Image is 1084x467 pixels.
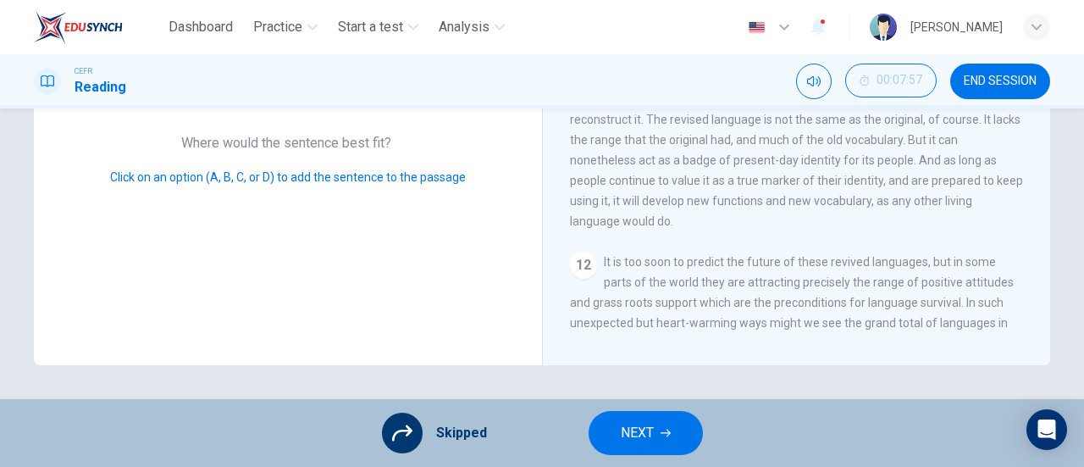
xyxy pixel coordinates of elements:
span: Analysis [439,17,489,37]
div: Open Intercom Messenger [1026,409,1067,450]
img: Profile picture [870,14,897,41]
a: EduSynch logo [34,10,162,44]
span: Where would the sentence best fit? [181,135,395,151]
button: Dashboard [162,12,240,42]
span: Practice [253,17,302,37]
span: 00:07:57 [877,74,922,87]
span: CEFR [75,65,92,77]
span: Start a test [338,17,403,37]
button: Start a test [331,12,425,42]
button: Practice [246,12,324,42]
span: It is too soon to predict the future of these revived languages, but in some parts of the world t... [570,255,1014,350]
button: END SESSION [950,64,1050,99]
span: END SESSION [964,75,1037,88]
span: Dashboard [169,17,233,37]
div: Mute [796,64,832,99]
button: NEXT [589,411,703,455]
button: 00:07:57 [845,64,937,97]
img: en [746,21,767,34]
div: Hide [845,64,937,99]
span: Click on an option (A, B, C, or D) to add the sentence to the passage [110,170,466,184]
div: 12 [570,252,597,279]
h1: Reading [75,77,126,97]
div: [PERSON_NAME] [910,17,1003,37]
span: Skipped [436,423,487,443]
img: EduSynch logo [34,10,123,44]
span: NEXT [621,421,654,445]
button: Analysis [432,12,512,42]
